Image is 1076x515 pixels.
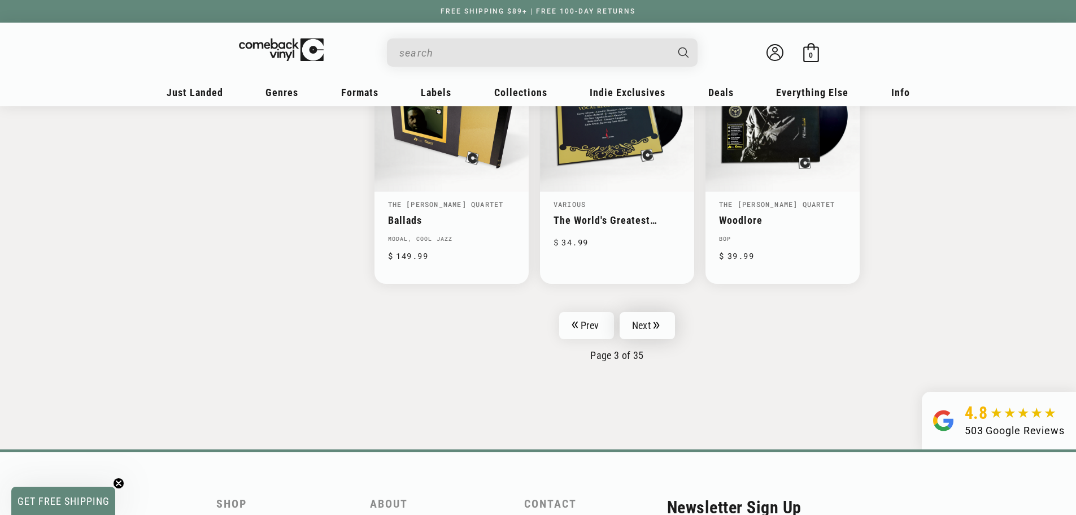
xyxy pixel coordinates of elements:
img: Group.svg [933,403,953,438]
a: 4.8 503 Google Reviews [922,392,1076,449]
div: Search [387,38,698,67]
nav: Pagination [374,312,860,361]
div: GET FREE SHIPPINGClose teaser [11,487,115,515]
img: star5.svg [991,408,1056,419]
a: The [PERSON_NAME] Quartet [719,200,835,209]
a: The [PERSON_NAME] Quartet [388,200,504,209]
span: 4.8 [965,403,988,423]
span: Formats [341,86,378,98]
span: GET FREE SHIPPING [18,495,110,507]
a: The World's Greatest Audiophile Vocal Recordings Volume 3 [554,214,681,226]
h2: Contact [524,497,667,510]
span: Info [891,86,910,98]
input: When autocomplete results are available use up and down arrows to review and enter to select [399,41,667,64]
a: Ballads [388,214,515,226]
div: 503 Google Reviews [965,423,1065,438]
span: Deals [708,86,734,98]
h2: About [370,497,513,510]
span: Indie Exclusives [590,86,665,98]
h2: Shop [216,497,359,510]
span: 0 [809,51,813,59]
a: FREE SHIPPING $89+ | FREE 100-DAY RETURNS [429,7,647,15]
span: Just Landed [167,86,223,98]
a: Next [620,312,675,339]
span: Labels [421,86,451,98]
button: Search [668,38,699,67]
button: Close teaser [113,478,124,489]
p: Page 3 of 35 [374,349,860,361]
a: Various [554,200,586,209]
span: Everything Else [776,86,848,98]
a: Prev [559,312,614,339]
span: Collections [494,86,547,98]
a: Woodlore [719,214,846,226]
span: Genres [265,86,298,98]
